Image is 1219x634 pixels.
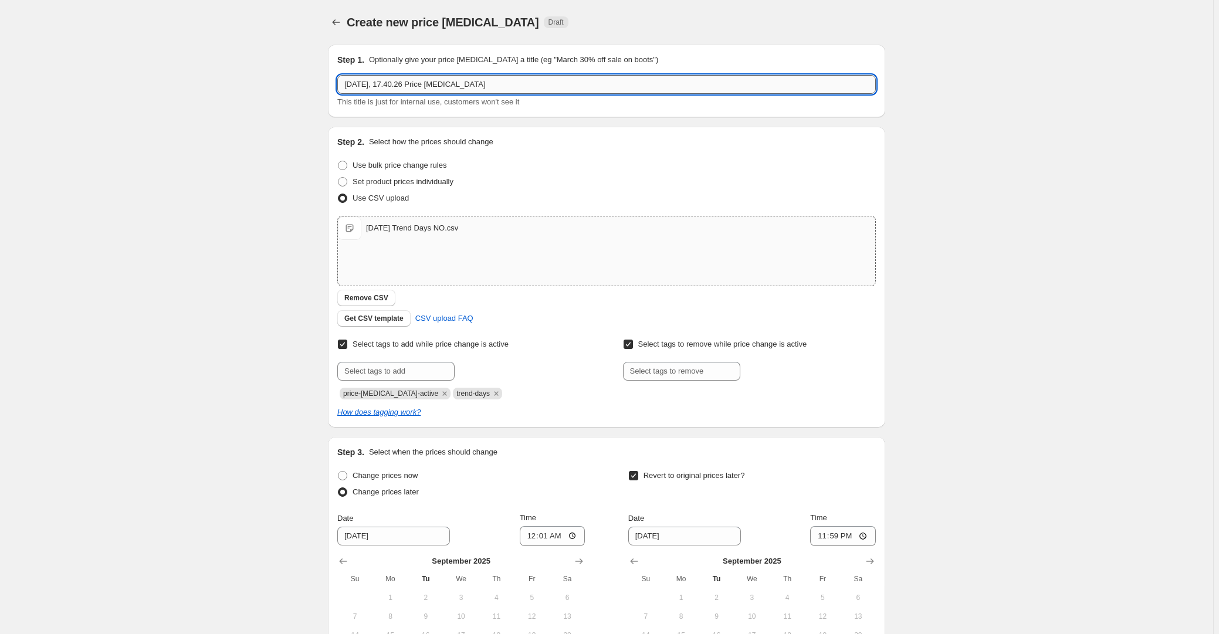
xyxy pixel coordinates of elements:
[734,569,770,588] th: Wednesday
[415,313,473,324] span: CSV upload FAQ
[337,136,364,148] h2: Step 2.
[343,389,438,398] span: price-change-job-active
[810,574,835,584] span: Fr
[554,612,580,621] span: 13
[633,612,659,621] span: 7
[353,177,453,186] span: Set product prices individually
[369,136,493,148] p: Select how the prices should change
[353,194,409,202] span: Use CSV upload
[845,574,871,584] span: Sa
[519,593,545,602] span: 5
[344,293,388,303] span: Remove CSV
[514,607,550,626] button: Friday September 12 2025
[337,362,455,381] input: Select tags to add
[554,574,580,584] span: Sa
[413,574,439,584] span: Tu
[337,290,395,306] button: Remove CSV
[699,588,734,607] button: Tuesday September 2 2025
[668,574,694,584] span: Mo
[703,574,729,584] span: Tu
[335,553,351,569] button: Show previous month, August 2025
[337,446,364,458] h2: Step 3.
[448,612,474,621] span: 10
[483,612,509,621] span: 11
[810,513,827,522] span: Time
[668,612,694,621] span: 8
[663,588,699,607] button: Monday September 1 2025
[448,574,474,584] span: We
[810,593,835,602] span: 5
[550,607,585,626] button: Saturday September 13 2025
[483,574,509,584] span: Th
[373,607,408,626] button: Monday September 8 2025
[805,607,840,626] button: Friday September 12 2025
[479,607,514,626] button: Thursday September 11 2025
[668,593,694,602] span: 1
[774,612,800,621] span: 11
[413,612,439,621] span: 9
[337,310,411,327] button: Get CSV template
[699,569,734,588] th: Tuesday
[369,54,658,66] p: Optionally give your price [MEDICAL_DATA] a title (eg "March 30% off sale on boots")
[699,607,734,626] button: Tuesday September 9 2025
[479,588,514,607] button: Thursday September 4 2025
[377,593,403,602] span: 1
[623,362,740,381] input: Select tags to remove
[703,593,729,602] span: 2
[548,18,564,27] span: Draft
[845,612,871,621] span: 13
[841,569,876,588] th: Saturday
[439,388,450,399] button: Remove price-change-job-active
[638,340,807,348] span: Select tags to remove while price change is active
[337,408,421,416] a: How does tagging work?
[628,569,663,588] th: Sunday
[520,526,585,546] input: 12:00
[805,588,840,607] button: Friday September 5 2025
[353,161,446,169] span: Use bulk price change rules
[554,593,580,602] span: 6
[739,593,765,602] span: 3
[626,553,642,569] button: Show previous month, August 2025
[663,607,699,626] button: Monday September 8 2025
[337,607,373,626] button: Sunday September 7 2025
[456,389,490,398] span: trend-days
[408,607,443,626] button: Tuesday September 9 2025
[443,569,479,588] th: Wednesday
[519,612,545,621] span: 12
[342,574,368,584] span: Su
[413,593,439,602] span: 2
[373,569,408,588] th: Monday
[862,553,878,569] button: Show next month, October 2025
[337,514,353,523] span: Date
[703,612,729,621] span: 9
[514,588,550,607] button: Friday September 5 2025
[408,588,443,607] button: Tuesday September 2 2025
[663,569,699,588] th: Monday
[408,569,443,588] th: Tuesday
[342,612,368,621] span: 7
[377,612,403,621] span: 8
[443,607,479,626] button: Wednesday September 10 2025
[845,593,871,602] span: 6
[353,340,509,348] span: Select tags to add while price change is active
[353,487,419,496] span: Change prices later
[443,588,479,607] button: Wednesday September 3 2025
[366,222,458,234] div: [DATE] Trend Days NO.csv
[344,314,404,323] span: Get CSV template
[369,446,497,458] p: Select when the prices should change
[328,14,344,30] button: Price change jobs
[571,553,587,569] button: Show next month, October 2025
[479,569,514,588] th: Thursday
[628,607,663,626] button: Sunday September 7 2025
[770,607,805,626] button: Thursday September 11 2025
[734,588,770,607] button: Wednesday September 3 2025
[373,588,408,607] button: Monday September 1 2025
[550,588,585,607] button: Saturday September 6 2025
[810,612,835,621] span: 12
[491,388,502,399] button: Remove trend-days
[810,526,876,546] input: 12:00
[337,75,876,94] input: 30% off holiday sale
[408,309,480,328] a: CSV upload FAQ
[337,97,519,106] span: This title is just for internal use, customers won't see it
